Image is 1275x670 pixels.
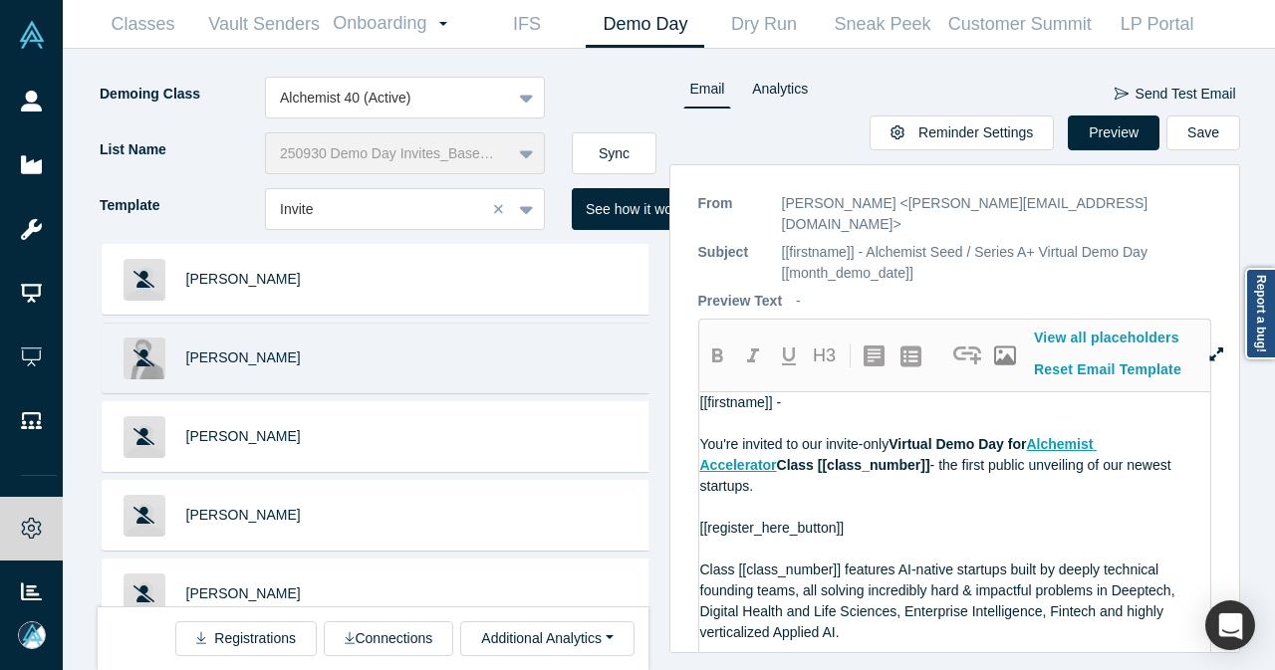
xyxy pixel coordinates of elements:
button: Registrations [175,621,317,656]
button: Reminder Settings [870,115,1054,150]
p: Preview Text [698,291,783,312]
a: Analytics [745,77,815,109]
a: Report a bug! [1245,268,1275,359]
a: Sneak Peek [823,1,941,48]
p: [[firstname]] - Alchemist Seed / Series A+ Virtual Demo Day [[month_demo_date]] [782,242,1212,284]
label: Demoing Class [98,77,265,112]
button: Additional Analytics [460,621,634,656]
a: [PERSON_NAME] [186,507,301,523]
button: Connections [324,621,453,656]
span: Virtual Demo Day for [889,436,1026,452]
button: create uolbg-list-item [893,338,929,372]
p: [PERSON_NAME] <[PERSON_NAME][EMAIL_ADDRESS][DOMAIN_NAME]> [782,193,1212,235]
a: Demo Day [586,1,704,48]
p: Subject [698,242,768,284]
button: Send Test Email [1114,77,1237,112]
p: From [698,193,768,235]
a: [PERSON_NAME] [186,349,301,365]
button: H3 [807,338,843,372]
a: Email [683,77,732,109]
span: You're invited to our invite-only [700,436,890,452]
a: IFS [467,1,586,48]
button: Reset Email Template [1023,352,1193,387]
img: Alchemist Vault Logo [18,21,46,49]
img: Mia Scott's Account [18,621,46,649]
a: Onboarding [326,1,467,47]
button: View all placeholders [1023,321,1191,355]
button: See how it works [572,188,705,230]
label: Template [98,188,265,223]
a: [PERSON_NAME] [186,585,301,601]
a: Customer Summit [941,1,1098,48]
span: Class [[class_number]] features AI-native startups built by deeply technical founding teams, all ... [700,561,1179,640]
a: LP Portal [1098,1,1216,48]
span: - the first public unveiling of our newest startups. [700,457,1175,494]
button: Save [1166,115,1240,150]
a: [PERSON_NAME] [186,271,301,287]
button: Preview [1068,115,1159,150]
label: List Name [98,132,265,167]
button: Sync [572,132,656,174]
a: Dry Run [704,1,823,48]
span: [[register_here_button]] [700,520,845,536]
span: Class [[class_number]] [777,457,930,473]
p: - [796,291,801,312]
a: [PERSON_NAME] [186,428,301,444]
a: Classes [84,1,202,48]
a: Vault Senders [202,1,326,48]
span: [[firstname]] - [700,394,782,410]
